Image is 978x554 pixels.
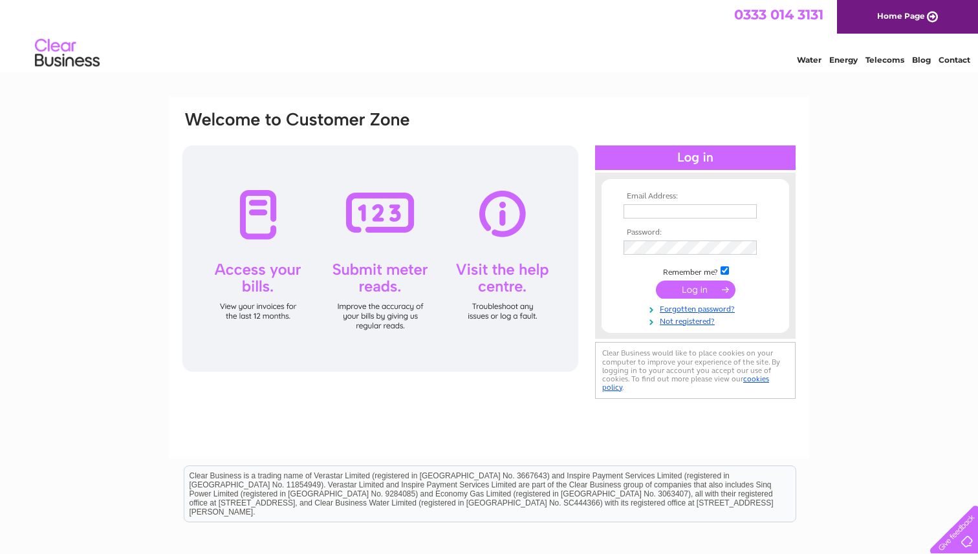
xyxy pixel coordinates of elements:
[595,342,796,398] div: Clear Business would like to place cookies on your computer to improve your experience of the sit...
[184,7,796,63] div: Clear Business is a trading name of Verastar Limited (registered in [GEOGRAPHIC_DATA] No. 3667643...
[620,264,770,277] td: Remember me?
[656,281,735,299] input: Submit
[624,302,770,314] a: Forgotten password?
[620,228,770,237] th: Password:
[734,6,823,23] a: 0333 014 3131
[797,55,821,65] a: Water
[34,34,100,73] img: logo.png
[602,374,769,392] a: cookies policy
[624,314,770,326] a: Not registered?
[912,55,931,65] a: Blog
[865,55,904,65] a: Telecoms
[620,192,770,201] th: Email Address:
[829,55,858,65] a: Energy
[939,55,970,65] a: Contact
